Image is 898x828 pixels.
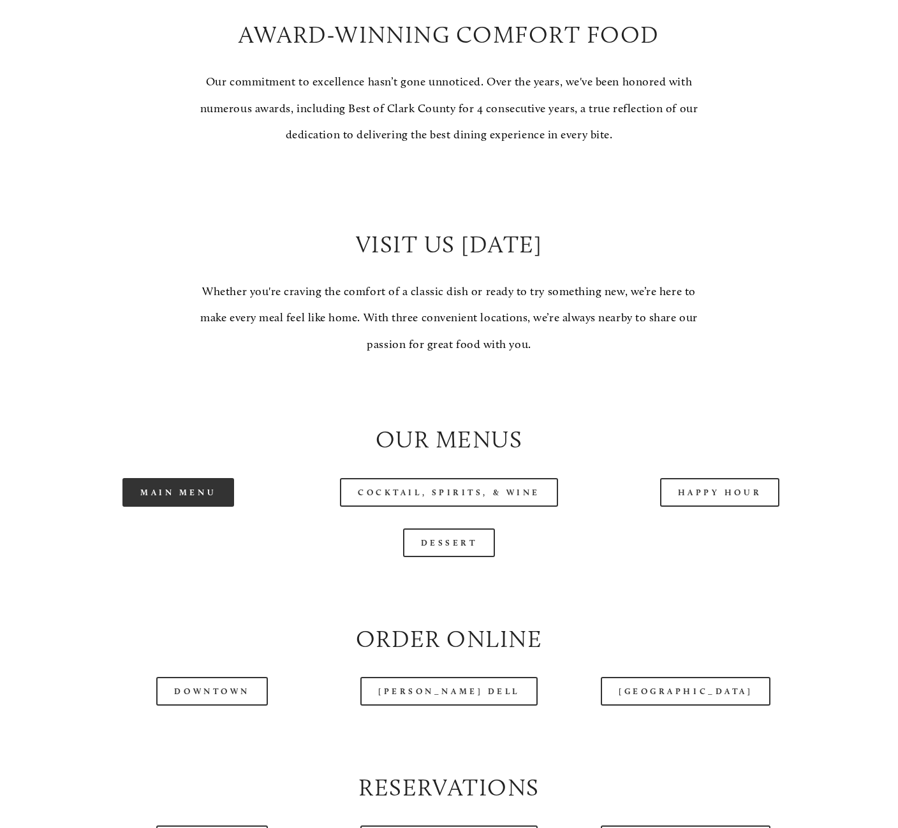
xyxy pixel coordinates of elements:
[122,478,234,507] a: Main Menu
[660,478,780,507] a: Happy Hour
[156,677,267,706] a: Downtown
[403,528,496,557] a: Dessert
[601,677,770,706] a: [GEOGRAPHIC_DATA]
[360,677,538,706] a: [PERSON_NAME] Dell
[54,771,844,804] h2: Reservations
[340,478,558,507] a: Cocktail, Spirits, & Wine
[54,423,844,456] h2: Our Menus
[189,228,709,261] h2: Visit Us [DATE]
[189,279,709,358] p: Whether you're craving the comfort of a classic dish or ready to try something new, we’re here to...
[189,69,709,148] p: Our commitment to excellence hasn’t gone unnoticed. Over the years, we've been honored with numer...
[54,622,844,655] h2: Order Online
